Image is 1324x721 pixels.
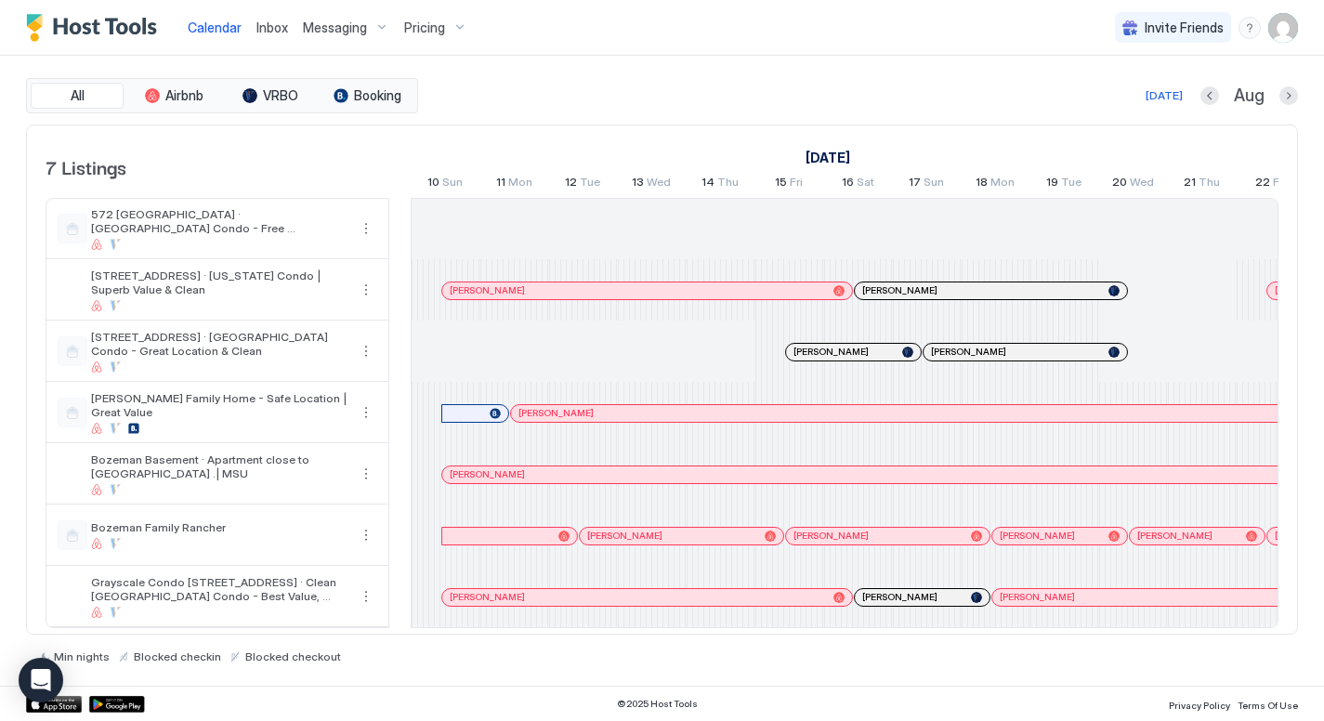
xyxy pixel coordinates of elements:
[321,83,413,109] button: Booking
[862,284,937,296] span: [PERSON_NAME]
[355,524,377,546] div: menu
[54,649,110,663] span: Min nights
[565,175,577,194] span: 12
[1046,175,1058,194] span: 19
[427,175,439,194] span: 10
[127,83,220,109] button: Airbnb
[256,20,288,35] span: Inbox
[496,175,505,194] span: 11
[717,175,739,194] span: Thu
[580,175,600,194] span: Tue
[1061,175,1081,194] span: Tue
[793,530,869,542] span: [PERSON_NAME]
[1268,13,1298,43] div: User profile
[1255,175,1270,194] span: 22
[19,658,63,702] div: Open Intercom Messenger
[976,175,988,194] span: 18
[71,87,85,104] span: All
[990,175,1015,194] span: Mon
[770,171,807,198] a: August 15, 2025
[354,87,401,104] span: Booking
[1251,171,1291,198] a: August 22, 2025
[1199,175,1220,194] span: Thu
[1130,175,1154,194] span: Wed
[26,696,82,713] a: App Store
[442,175,463,194] span: Sun
[790,175,803,194] span: Fri
[355,463,377,485] div: menu
[26,78,418,113] div: tab-group
[245,649,341,663] span: Blocked checkout
[1238,700,1298,711] span: Terms Of Use
[355,401,377,424] button: More options
[1143,85,1186,107] button: [DATE]
[801,144,855,171] a: August 10, 2025
[91,269,347,296] span: [STREET_ADDRESS] · [US_STATE] Condo | Superb Value & Clean
[697,171,743,198] a: August 14, 2025
[224,83,317,109] button: VRBO
[263,87,298,104] span: VRBO
[971,171,1019,198] a: August 18, 2025
[518,407,594,419] span: [PERSON_NAME]
[904,171,949,198] a: August 17, 2025
[188,20,242,35] span: Calendar
[1169,694,1230,714] a: Privacy Policy
[188,18,242,37] a: Calendar
[91,391,347,419] span: [PERSON_NAME] Family Home - Safe Location | Great Value
[1145,20,1224,36] span: Invite Friends
[58,582,87,611] div: listing image
[1000,530,1075,542] span: [PERSON_NAME]
[1112,175,1127,194] span: 20
[632,175,644,194] span: 13
[1108,171,1159,198] a: August 20, 2025
[91,207,347,235] span: 572 [GEOGRAPHIC_DATA] · [GEOGRAPHIC_DATA] Condo - Free Laundry/Central Location
[909,175,921,194] span: 17
[862,591,937,603] span: [PERSON_NAME]
[837,171,879,198] a: August 16, 2025
[404,20,445,36] span: Pricing
[58,275,87,305] div: listing image
[627,171,675,198] a: August 13, 2025
[355,279,377,301] button: More options
[91,575,347,603] span: Grayscale Condo [STREET_ADDRESS] · Clean [GEOGRAPHIC_DATA] Condo - Best Value, Great Sleep
[355,463,377,485] button: More options
[91,330,347,358] span: [STREET_ADDRESS] · [GEOGRAPHIC_DATA] Condo - Great Location & Clean
[1234,85,1265,107] span: Aug
[26,14,165,42] a: Host Tools Logo
[355,340,377,362] button: More options
[1238,694,1298,714] a: Terms Of Use
[924,175,944,194] span: Sun
[355,279,377,301] div: menu
[31,83,124,109] button: All
[423,171,467,198] a: August 10, 2025
[355,401,377,424] div: menu
[842,175,854,194] span: 16
[46,152,126,180] span: 7 Listings
[1137,530,1213,542] span: [PERSON_NAME]
[931,346,1006,358] span: [PERSON_NAME]
[1184,175,1196,194] span: 21
[256,18,288,37] a: Inbox
[617,698,698,710] span: © 2025 Host Tools
[1273,175,1286,194] span: Fri
[1169,700,1230,711] span: Privacy Policy
[355,217,377,240] button: More options
[857,175,874,194] span: Sat
[508,175,532,194] span: Mon
[793,346,869,358] span: [PERSON_NAME]
[1239,17,1261,39] div: menu
[560,171,605,198] a: August 12, 2025
[1000,591,1075,603] span: [PERSON_NAME]
[450,591,525,603] span: [PERSON_NAME]
[587,530,662,542] span: [PERSON_NAME]
[775,175,787,194] span: 15
[701,175,714,194] span: 14
[165,87,203,104] span: Airbnb
[355,585,377,608] button: More options
[91,520,347,534] span: Bozeman Family Rancher
[58,459,87,489] div: listing image
[355,340,377,362] div: menu
[134,649,221,663] span: Blocked checkin
[1179,171,1225,198] a: August 21, 2025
